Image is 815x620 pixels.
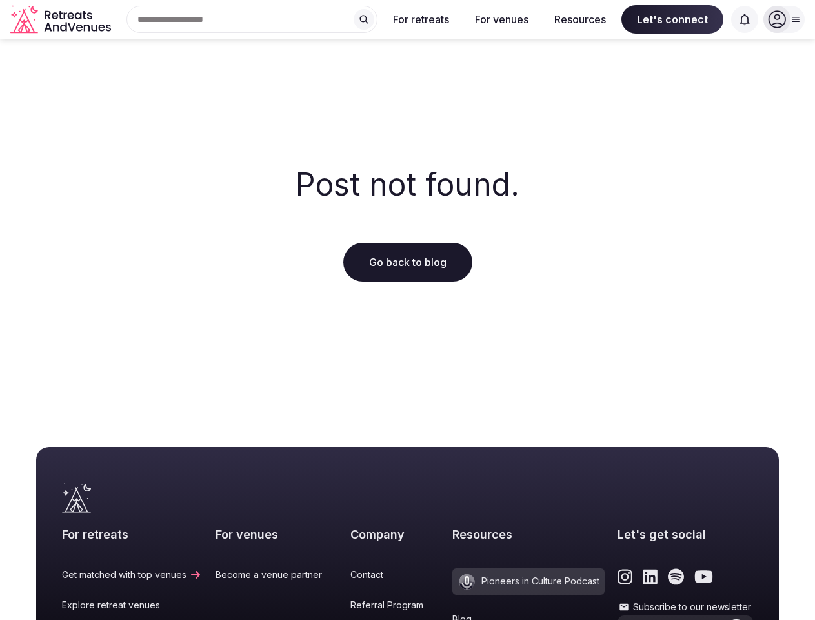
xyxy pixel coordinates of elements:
a: Contact [350,568,439,581]
a: Explore retreat venues [62,599,202,612]
h2: Resources [452,526,605,542]
a: Go back to blog [343,243,472,282]
a: Link to the retreats and venues LinkedIn page [643,568,658,585]
button: For retreats [383,5,459,34]
h2: Let's get social [618,526,753,542]
a: Pioneers in Culture Podcast [452,568,605,595]
a: Get matched with top venues [62,568,202,581]
h2: For venues [216,526,337,542]
a: Visit the homepage [10,5,114,34]
span: Let's connect [621,5,723,34]
a: Link to the retreats and venues Spotify page [668,568,684,585]
a: Referral Program [350,599,439,612]
svg: Retreats and Venues company logo [10,5,114,34]
button: Resources [544,5,616,34]
a: Visit the homepage [62,483,91,513]
button: For venues [465,5,539,34]
h2: Company [350,526,439,542]
h2: For retreats [62,526,202,542]
a: Link to the retreats and venues Instagram page [618,568,632,585]
a: Become a venue partner [216,568,337,581]
label: Subscribe to our newsletter [618,601,753,614]
h2: Post not found. [296,163,519,206]
a: Link to the retreats and venues Youtube page [694,568,713,585]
